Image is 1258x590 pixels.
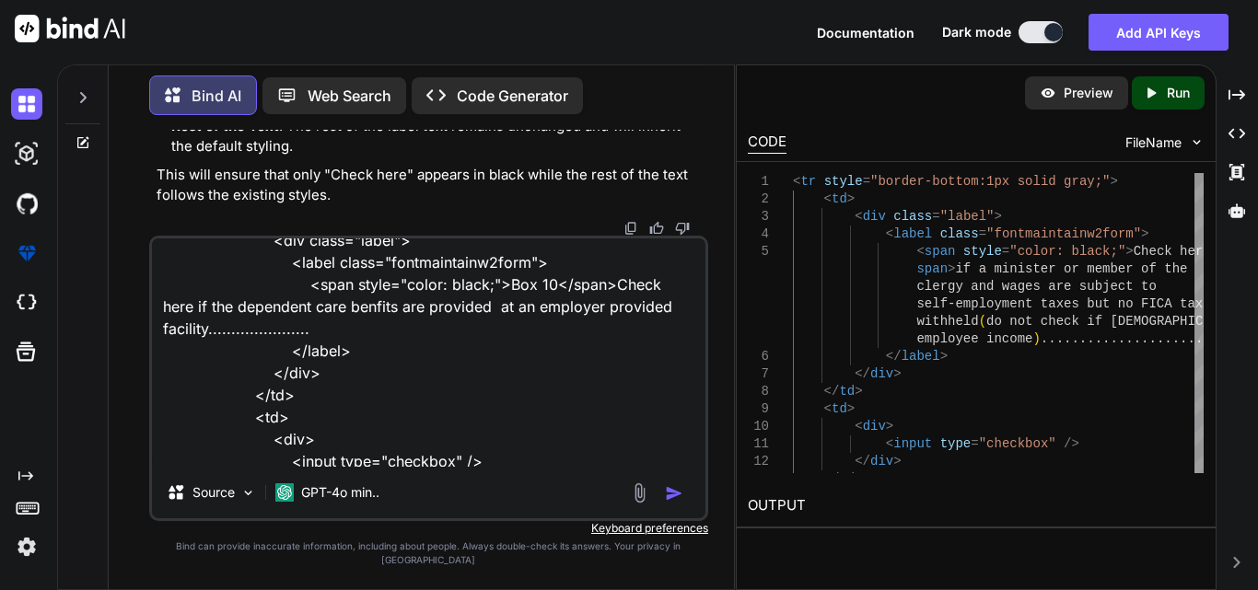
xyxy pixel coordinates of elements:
span: div [863,419,886,434]
span: < [793,174,800,189]
span: if a minister or member of the [955,261,1187,276]
span: do not check if [DEMOGRAPHIC_DATA] [986,314,1250,329]
p: Bind can provide inaccurate information, including about people. Always double-check its answers.... [149,539,708,567]
span: span [916,261,948,276]
span: > [1141,226,1148,241]
div: 11 [748,435,769,453]
span: class [940,226,979,241]
span: label [893,226,932,241]
span: td [839,384,855,399]
img: preview [1040,85,1056,101]
span: style [824,174,863,189]
span: > [893,366,901,381]
div: 7 [748,365,769,383]
span: "color: black;" [1009,244,1125,259]
span: = [971,436,978,451]
span: withheld [916,314,978,329]
p: Code Generator [457,85,568,107]
img: Pick Models [240,485,256,501]
div: 13 [748,470,769,488]
span: label [902,349,940,364]
span: span [925,244,956,259]
img: dislike [675,221,690,236]
span: FileName [1125,133,1182,152]
h2: OUTPUT [737,484,1216,527]
div: 12 [748,453,769,470]
p: This will ensure that only "Check here" appears in black while the rest of the text follows the e... [157,165,705,206]
span: = [863,174,870,189]
img: darkAi-studio [11,138,42,169]
span: > [855,384,862,399]
p: Web Search [308,85,391,107]
img: premium [11,237,42,269]
span: class [893,209,932,224]
span: td [839,471,855,486]
p: Keyboard preferences [149,521,708,536]
img: icon [665,484,683,503]
span: div [870,454,893,469]
span: </ [886,349,902,364]
span: = [1002,244,1009,259]
div: 4 [748,226,769,243]
button: Add API Keys [1089,14,1229,51]
span: employee income [916,331,1032,346]
img: attachment [629,482,650,503]
button: Documentation [817,23,914,42]
span: > [893,454,901,469]
span: < [886,226,893,241]
div: 5 [748,243,769,260]
span: "checkbox" [979,436,1056,451]
span: ) [1032,331,1040,346]
textarea: <tr style="border-bottom:1px solid gray;"> <td> <div class="label"> <label class="fontmaintainw2f... [152,238,705,467]
div: 3 [748,208,769,226]
span: < [855,419,862,434]
div: 10 [748,418,769,435]
span: </ [824,384,840,399]
span: clergy and wages are subject to [916,279,1156,294]
img: settings [11,531,42,562]
div: 6 [748,348,769,365]
span: > [940,349,948,364]
img: chevron down [1189,134,1205,150]
img: copy [623,221,638,236]
div: 1 [748,173,769,191]
strong: Rest of the Text [171,117,279,134]
img: GPT-4o mini [275,483,294,502]
div: 8 [748,383,769,400]
span: > [847,191,855,206]
span: style [963,244,1002,259]
span: "border-bottom:1px solid gray;" [870,174,1110,189]
img: cloudideIcon [11,287,42,318]
img: Bind AI [15,15,125,42]
p: Run [1167,84,1190,102]
span: "fontmaintainw2form" [986,226,1141,241]
img: like [649,221,664,236]
span: ...................... [1041,331,1211,346]
p: Preview [1064,84,1113,102]
span: > [1125,244,1133,259]
span: > [847,401,855,416]
span: < [886,436,893,451]
span: = [932,209,939,224]
span: > [995,209,1002,224]
span: < [916,244,924,259]
span: input [893,436,932,451]
span: </ [855,366,870,381]
span: < [824,191,832,206]
p: GPT-4o min.. [301,483,379,502]
span: td [832,401,847,416]
p: Bind AI [192,85,241,107]
li: : The rest of the label text remains unchanged and will inherit the default styling. [171,116,705,157]
span: > [855,471,862,486]
span: Documentation [817,25,914,40]
div: 9 [748,400,769,418]
span: td [832,191,847,206]
span: div [870,366,893,381]
span: self-employment taxes but no FICA taxes [916,296,1218,311]
span: ( [979,314,986,329]
span: > [886,419,893,434]
img: githubDark [11,188,42,219]
div: 2 [748,191,769,208]
span: tr [800,174,816,189]
span: </ [824,471,840,486]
